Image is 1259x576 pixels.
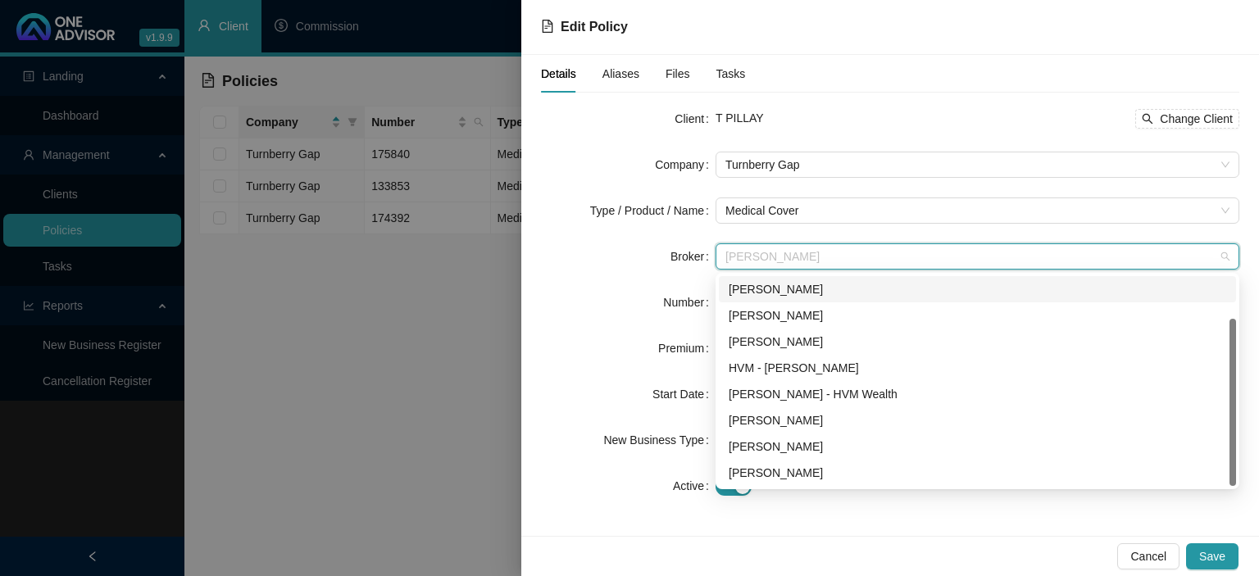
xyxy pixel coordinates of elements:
span: Files [666,68,690,79]
span: Medical Cover [725,198,1229,223]
button: Cancel [1117,543,1179,569]
label: New Business Type [603,427,716,453]
div: [PERSON_NAME] [729,280,1226,298]
div: [PERSON_NAME] - HVM Wealth [729,385,1226,403]
button: Save [1186,543,1239,569]
label: Broker [670,243,716,270]
div: Dalton Hartley [719,329,1236,355]
span: Save [1199,547,1225,565]
span: Turnberry Gap [725,152,1229,177]
div: HVM - Wesley Bowman [719,355,1236,381]
span: T PILLAY [716,111,764,125]
span: Cheryl-Anne Chislett [725,244,1229,269]
span: Details [541,68,576,79]
label: Start Date [652,381,716,407]
span: Edit Policy [561,20,628,34]
span: Change Client [1160,110,1233,128]
div: Chanel Francis [719,302,1236,329]
div: [PERSON_NAME] [729,333,1226,351]
span: Tasks [716,68,746,79]
span: search [1142,113,1153,125]
span: file-text [541,20,554,33]
div: Bronwyn Desplace [719,276,1236,302]
div: HVM - [PERSON_NAME] [729,359,1226,377]
div: [PERSON_NAME] [729,411,1226,429]
label: Company [655,152,716,178]
div: Darryn Purtell [719,407,1236,433]
label: Premium [658,335,716,361]
div: Carla Roodt [719,433,1236,460]
span: Cancel [1130,547,1166,565]
div: [PERSON_NAME] [729,464,1226,482]
div: Bronwyn Desplace - HVM Wealth [719,381,1236,407]
div: [PERSON_NAME] [729,438,1226,456]
label: Number [663,289,716,315]
label: Type / Product / Name [590,197,716,224]
label: Client [675,106,716,132]
div: [PERSON_NAME] [729,306,1226,324]
button: Change Client [1135,109,1239,129]
div: Renier Van Rooyen [719,460,1236,486]
label: Active [673,473,716,499]
span: Aliases [602,68,639,79]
